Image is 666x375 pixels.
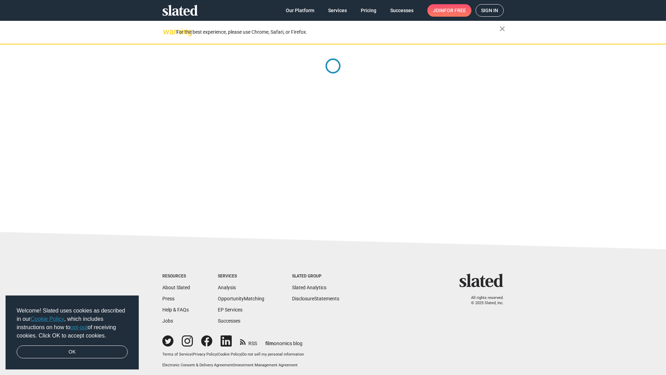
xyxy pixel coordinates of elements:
[162,274,190,279] div: Resources
[355,4,382,17] a: Pricing
[265,341,274,346] span: film
[17,345,128,359] a: dismiss cookie message
[163,27,171,36] mat-icon: warning
[385,4,419,17] a: Successes
[70,324,88,330] a: opt-out
[292,285,326,290] a: Slated Analytics
[464,295,504,306] p: All rights reserved. © 2025 Slated, Inc.
[218,352,241,357] a: Cookie Policy
[280,4,320,17] a: Our Platform
[218,285,236,290] a: Analysis
[162,285,190,290] a: About Slated
[162,307,189,312] a: Help & FAQs
[162,352,192,357] a: Terms of Service
[218,318,240,324] a: Successes
[217,352,218,357] span: |
[292,274,339,279] div: Slated Group
[498,25,506,33] mat-icon: close
[233,363,234,367] span: |
[218,307,242,312] a: EP Services
[265,335,302,347] a: filmonomics blog
[433,4,466,17] span: Join
[162,363,233,367] a: Electronic Consent & Delivery Agreement
[444,4,466,17] span: for free
[234,363,298,367] a: Investment Management Agreement
[476,4,504,17] a: Sign in
[192,352,193,357] span: |
[323,4,352,17] a: Services
[481,5,498,16] span: Sign in
[6,295,139,370] div: cookieconsent
[31,316,64,322] a: Cookie Policy
[390,4,413,17] span: Successes
[218,274,264,279] div: Services
[218,296,264,301] a: OpportunityMatching
[328,4,347,17] span: Services
[361,4,376,17] span: Pricing
[240,336,257,347] a: RSS
[17,307,128,340] span: Welcome! Slated uses cookies as described in our , which includes instructions on how to of recei...
[242,352,304,357] button: Do not sell my personal information
[241,352,242,357] span: |
[162,318,173,324] a: Jobs
[286,4,314,17] span: Our Platform
[162,296,174,301] a: Press
[427,4,471,17] a: Joinfor free
[176,27,499,37] div: For the best experience, please use Chrome, Safari, or Firefox.
[292,296,339,301] a: DisclosureStatements
[193,352,217,357] a: Privacy Policy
